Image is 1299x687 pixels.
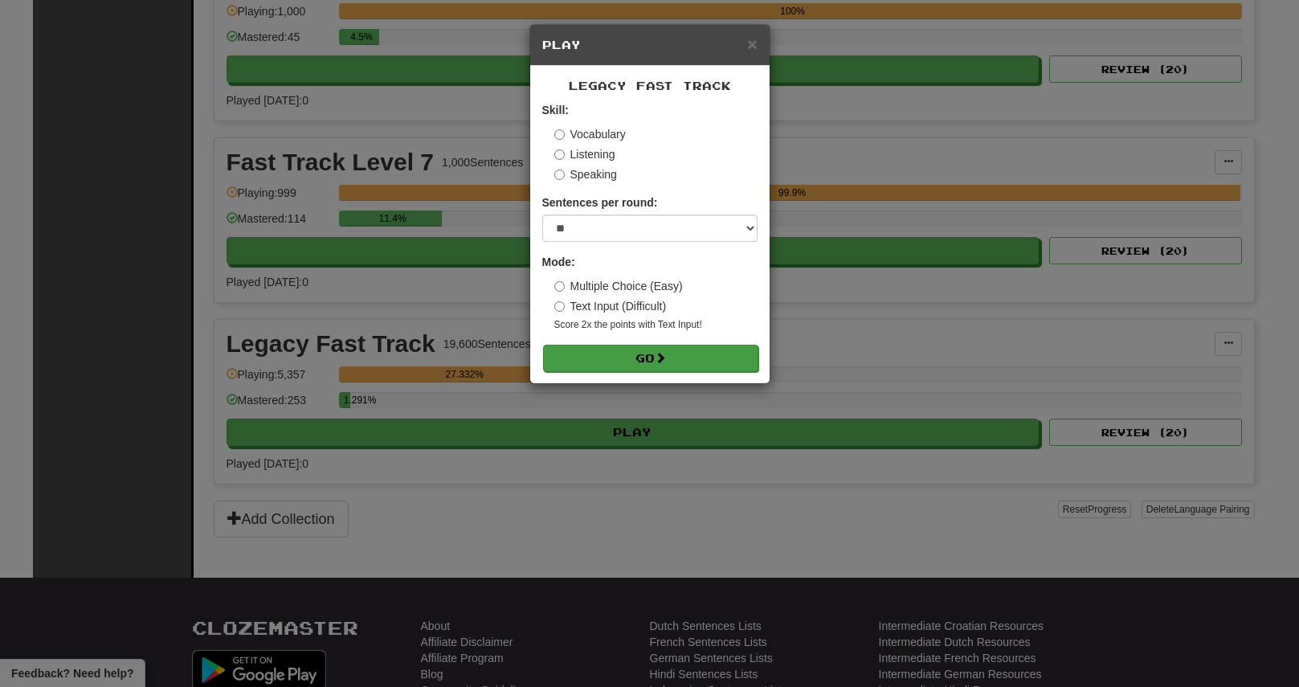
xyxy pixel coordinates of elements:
strong: Mode: [542,256,575,268]
button: Close [747,35,757,52]
input: Multiple Choice (Easy) [554,281,565,292]
small: Score 2x the points with Text Input ! [554,318,758,332]
strong: Skill: [542,104,569,117]
label: Text Input (Difficult) [554,298,667,314]
label: Speaking [554,166,617,182]
input: Text Input (Difficult) [554,301,565,312]
span: Legacy Fast Track [569,79,731,92]
input: Speaking [554,170,565,180]
button: Go [543,345,758,372]
label: Multiple Choice (Easy) [554,278,683,294]
label: Vocabulary [554,126,626,142]
h5: Play [542,37,758,53]
span: × [747,35,757,53]
input: Vocabulary [554,129,565,140]
input: Listening [554,149,565,160]
label: Listening [554,146,615,162]
label: Sentences per round: [542,194,658,211]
